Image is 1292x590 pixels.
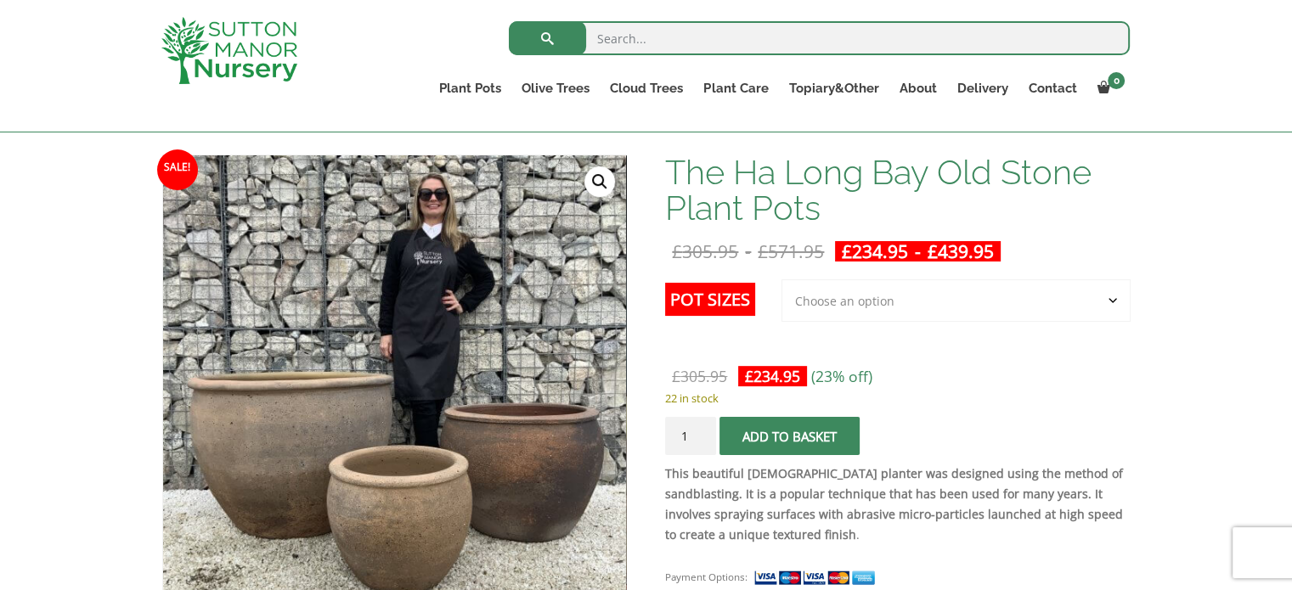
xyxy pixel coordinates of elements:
[745,366,753,386] span: £
[758,239,768,263] span: £
[665,155,1130,226] h1: The Ha Long Bay Old Stone Plant Pots
[665,241,831,261] del: -
[665,464,1130,545] p: .
[429,76,511,100] a: Plant Pots
[665,465,1123,542] strong: This beautiful [DEMOGRAPHIC_DATA] planter was designed using the method of sandblasting. It is a ...
[745,366,800,386] bdi: 234.95
[511,76,600,100] a: Olive Trees
[665,283,755,316] label: Pot Sizes
[1108,72,1125,89] span: 0
[693,76,778,100] a: Plant Care
[157,149,198,190] span: Sale!
[672,239,682,263] span: £
[928,239,938,263] span: £
[509,21,1130,55] input: Search...
[1018,76,1086,100] a: Contact
[842,239,852,263] span: £
[672,366,727,386] bdi: 305.95
[719,417,860,455] button: Add to basket
[665,417,716,455] input: Product quantity
[600,76,693,100] a: Cloud Trees
[842,239,908,263] bdi: 234.95
[672,366,680,386] span: £
[778,76,889,100] a: Topiary&Other
[584,166,615,197] a: View full-screen image gallery
[946,76,1018,100] a: Delivery
[758,239,824,263] bdi: 571.95
[665,388,1130,408] p: 22 in stock
[161,17,297,84] img: logo
[665,570,748,583] small: Payment Options:
[1086,76,1130,100] a: 0
[928,239,994,263] bdi: 439.95
[835,241,1001,261] ins: -
[889,76,946,100] a: About
[753,569,881,587] img: payment supported
[811,366,872,386] span: (23% off)
[672,239,738,263] bdi: 305.95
